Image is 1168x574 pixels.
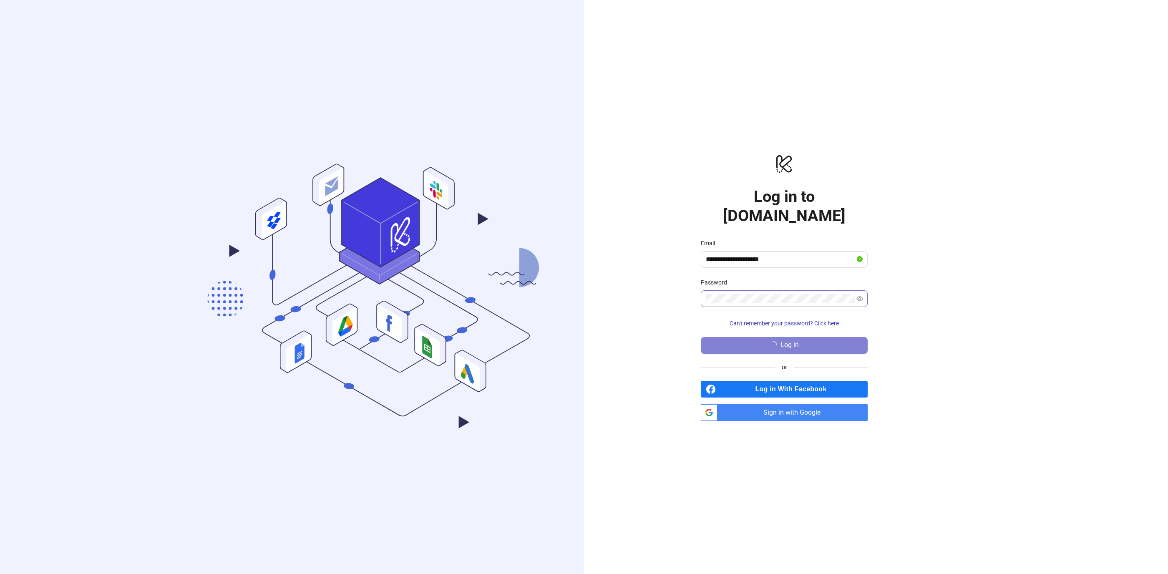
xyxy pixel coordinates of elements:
span: loading [770,341,777,348]
span: eye [856,295,863,302]
button: Log in [701,337,868,354]
span: Log in [780,341,799,349]
span: Can't remember your password? Click here [730,320,839,327]
button: Can't remember your password? Click here [701,317,868,330]
a: Sign in with Google [701,404,868,421]
a: Log in With Facebook [701,381,868,398]
h1: Log in to [DOMAIN_NAME] [701,187,868,225]
span: Log in With Facebook [719,381,868,398]
a: Can't remember your password? Click here [701,320,868,327]
input: Password [706,294,855,304]
input: Email [706,254,855,264]
label: Email [701,239,720,248]
span: or [775,363,794,372]
span: Sign in with Google [721,404,868,421]
label: Password [701,278,733,287]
